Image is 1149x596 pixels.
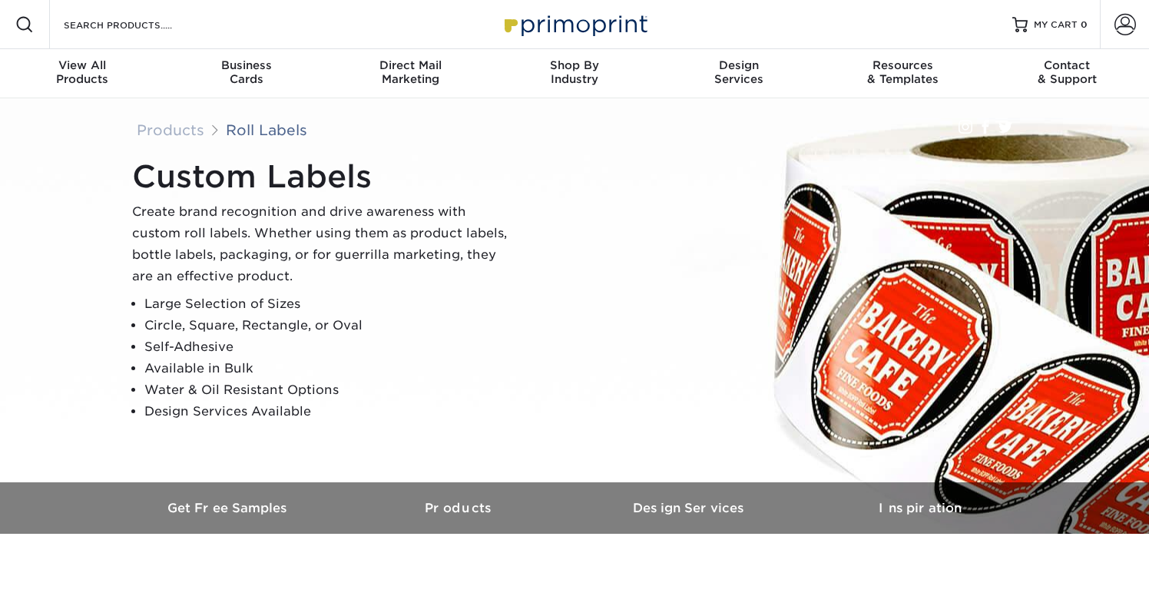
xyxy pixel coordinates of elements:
li: Circle, Square, Rectangle, or Oval [144,315,516,336]
a: Resources& Templates [821,49,985,98]
a: Roll Labels [226,121,307,138]
li: Design Services Available [144,401,516,422]
h3: Products [344,501,574,515]
span: Contact [985,58,1149,72]
a: BusinessCards [164,49,329,98]
a: Design Services [574,482,805,534]
div: & Support [985,58,1149,86]
a: Shop ByIndustry [492,49,657,98]
div: & Templates [821,58,985,86]
span: Business [164,58,329,72]
span: Shop By [492,58,657,72]
iframe: Google Customer Reviews [4,549,131,591]
li: Self-Adhesive [144,336,516,358]
a: Inspiration [805,482,1035,534]
p: Create brand recognition and drive awareness with custom roll labels. Whether using them as produ... [132,201,516,287]
li: Water & Oil Resistant Options [144,379,516,401]
a: Products [137,121,204,138]
h1: Custom Labels [132,158,516,195]
a: Get Free Samples [114,482,344,534]
div: Cards [164,58,329,86]
a: Direct MailMarketing [328,49,492,98]
span: 0 [1081,19,1088,30]
h3: Get Free Samples [114,501,344,515]
li: Available in Bulk [144,358,516,379]
input: SEARCH PRODUCTS..... [62,15,212,34]
h3: Design Services [574,501,805,515]
li: Large Selection of Sizes [144,293,516,315]
div: Services [657,58,821,86]
div: Industry [492,58,657,86]
img: Primoprint [498,8,651,41]
span: MY CART [1034,18,1078,31]
span: Direct Mail [328,58,492,72]
span: Resources [821,58,985,72]
div: Marketing [328,58,492,86]
a: DesignServices [657,49,821,98]
span: Design [657,58,821,72]
h3: Inspiration [805,501,1035,515]
a: Contact& Support [985,49,1149,98]
a: Products [344,482,574,534]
